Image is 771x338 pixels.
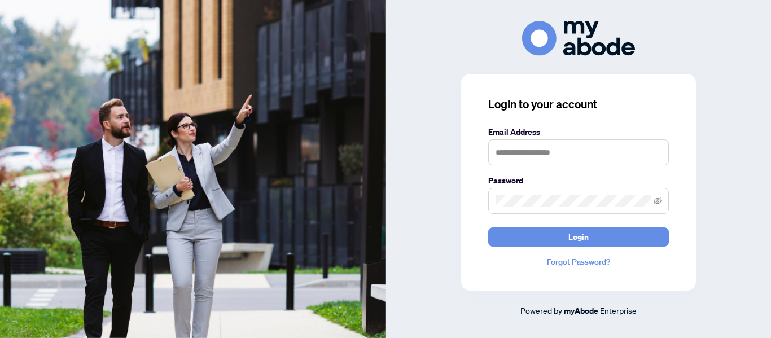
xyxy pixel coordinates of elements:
label: Password [488,174,669,187]
button: Login [488,227,669,247]
a: myAbode [564,305,598,317]
label: Email Address [488,126,669,138]
span: Login [568,228,589,246]
img: ma-logo [522,21,635,55]
h3: Login to your account [488,96,669,112]
a: Forgot Password? [488,256,669,268]
span: Enterprise [600,305,637,315]
span: Powered by [520,305,562,315]
span: eye-invisible [654,197,662,205]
